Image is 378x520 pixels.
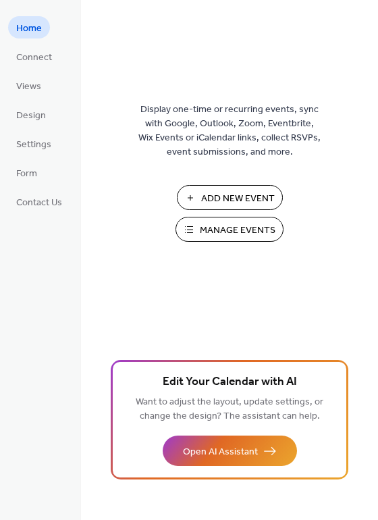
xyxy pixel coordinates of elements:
a: Home [8,16,50,38]
span: Design [16,109,46,123]
span: Add New Event [201,192,275,206]
span: Connect [16,51,52,65]
button: Manage Events [175,217,283,242]
span: Contact Us [16,196,62,210]
a: Connect [8,45,60,68]
span: Edit Your Calendar with AI [163,373,297,392]
a: Settings [8,132,59,155]
span: Want to adjust the layout, update settings, or change the design? The assistant can help. [136,393,323,425]
span: Display one-time or recurring events, sync with Google, Outlook, Zoom, Eventbrite, Wix Events or ... [138,103,321,159]
span: Settings [16,138,51,152]
span: Open AI Assistant [183,445,258,459]
a: Views [8,74,49,97]
span: Home [16,22,42,36]
a: Design [8,103,54,126]
span: Views [16,80,41,94]
span: Manage Events [200,224,275,238]
button: Open AI Assistant [163,436,297,466]
a: Contact Us [8,190,70,213]
a: Form [8,161,45,184]
span: Form [16,167,37,181]
button: Add New Event [177,185,283,210]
